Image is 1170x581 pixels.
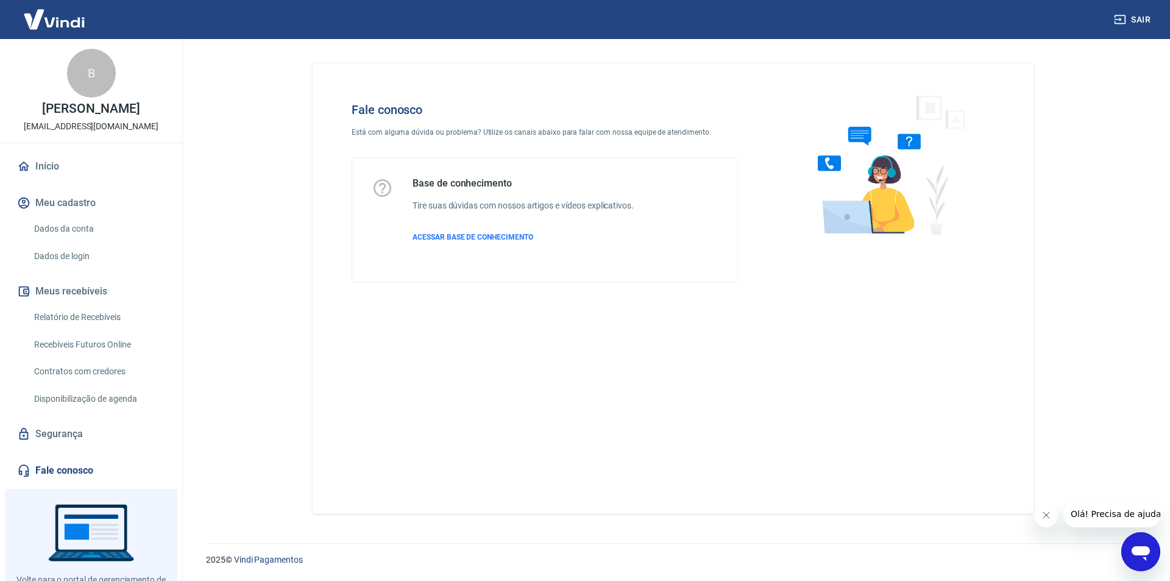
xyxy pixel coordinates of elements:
a: Segurança [15,421,168,447]
button: Sair [1111,9,1155,31]
h5: Base de conhecimento [413,177,634,190]
a: Recebíveis Futuros Online [29,332,168,357]
span: ACESSAR BASE DE CONHECIMENTO [413,233,533,241]
a: ACESSAR BASE DE CONHECIMENTO [413,232,634,243]
h4: Fale conosco [352,102,738,117]
button: Meus recebíveis [15,278,168,305]
a: Relatório de Recebíveis [29,305,168,330]
button: Meu cadastro [15,190,168,216]
a: Disponibilização de agenda [29,387,168,412]
a: Vindi Pagamentos [234,555,303,565]
img: Fale conosco [793,83,979,246]
p: Está com alguma dúvida ou problema? Utilize os canais abaixo para falar com nossa equipe de atend... [352,127,738,138]
iframe: Mensagem da empresa [1063,501,1160,527]
img: Vindi [15,1,94,38]
p: [EMAIL_ADDRESS][DOMAIN_NAME] [24,120,158,133]
p: 2025 © [206,554,1141,566]
div: B [67,49,116,98]
iframe: Fechar mensagem [1034,503,1058,527]
a: Fale conosco [15,457,168,484]
h6: Tire suas dúvidas com nossos artigos e vídeos explicativos. [413,199,634,212]
a: Contratos com credores [29,359,168,384]
a: Dados da conta [29,216,168,241]
a: Dados de login [29,244,168,269]
p: [PERSON_NAME] [42,102,140,115]
span: Olá! Precisa de ajuda? [7,9,102,18]
iframe: Botão para abrir a janela de mensagens [1121,532,1160,571]
a: Início [15,153,168,180]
